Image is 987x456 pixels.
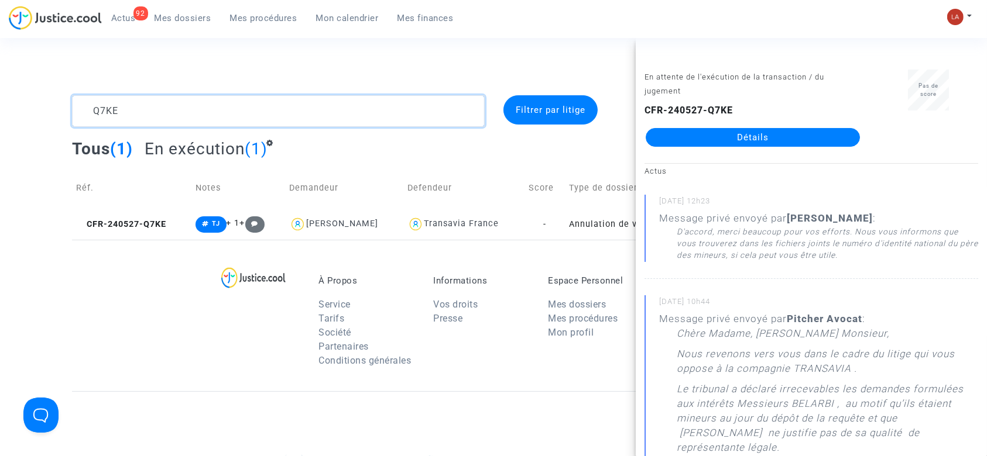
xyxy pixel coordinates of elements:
p: Informations [433,275,530,286]
a: Société [318,327,351,338]
span: Filtrer par litige [516,105,585,115]
span: (1) [110,139,133,158]
span: TJ [212,220,220,227]
td: Demandeur [285,167,403,209]
a: Détails [646,128,860,147]
td: Annulation de vol (Règlement CE n°261/2004) [565,209,707,240]
a: Vos droits [433,299,478,310]
span: Mes dossiers [155,13,211,23]
td: Type de dossier [565,167,707,209]
a: Conditions générales [318,355,411,366]
a: Mes procédures [548,313,618,324]
div: Message privé envoyé par : [659,211,978,261]
div: [PERSON_NAME] [306,219,378,229]
b: Pitcher Avocat [787,313,862,324]
small: En attente de l'exécution de la transaction / du jugement [645,72,824,95]
a: Mon profil [548,327,594,338]
a: 92Actus [102,9,145,27]
div: D'accord, merci beaucoup pour vos efforts. Nous vous informons que vous trouverez dans les fichie... [677,226,978,261]
span: (1) [245,139,268,158]
span: + [240,218,265,228]
a: Mes finances [388,9,463,27]
a: Mes procédures [221,9,307,27]
td: Réf. [72,167,191,209]
td: Score [525,167,565,209]
span: CFR-240527-Q7KE [76,219,166,229]
p: Espace Personnel [548,275,645,286]
img: icon-user.svg [407,216,424,233]
span: Mes procédures [230,13,297,23]
a: Mon calendrier [307,9,388,27]
small: Actus [645,167,667,175]
span: + 1 [227,218,240,228]
span: Pas de score [919,82,938,97]
div: Transavia France [424,219,499,229]
iframe: Help Scout Beacon - Open [23,398,59,433]
a: Presse [433,313,462,324]
p: À Propos [318,275,416,286]
div: 92 [133,6,148,20]
span: En exécution [145,139,245,158]
small: [DATE] 10h44 [659,296,978,312]
img: logo-lg.svg [221,267,286,288]
b: [PERSON_NAME] [787,212,873,224]
td: Defendeur [403,167,525,209]
img: 3f9b7d9779f7b0ffc2b90d026f0682a9 [947,9,964,25]
span: Actus [111,13,136,23]
a: Service [318,299,351,310]
a: Mes dossiers [145,9,221,27]
img: icon-user.svg [289,216,306,233]
p: Nous revenons vers vous dans le cadre du litige qui vous oppose à la compagnie TRANSAVIA . [677,347,978,382]
span: - [543,219,546,229]
span: Tous [72,139,110,158]
td: Notes [191,167,285,209]
a: Tarifs [318,313,344,324]
small: [DATE] 12h23 [659,196,978,211]
a: Partenaires [318,341,369,352]
a: Mes dossiers [548,299,606,310]
p: Chère Madame, [PERSON_NAME] Monsieur, [677,326,889,347]
b: CFR-240527-Q7KE [645,105,733,116]
span: Mon calendrier [316,13,379,23]
img: jc-logo.svg [9,6,102,30]
span: Mes finances [397,13,454,23]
